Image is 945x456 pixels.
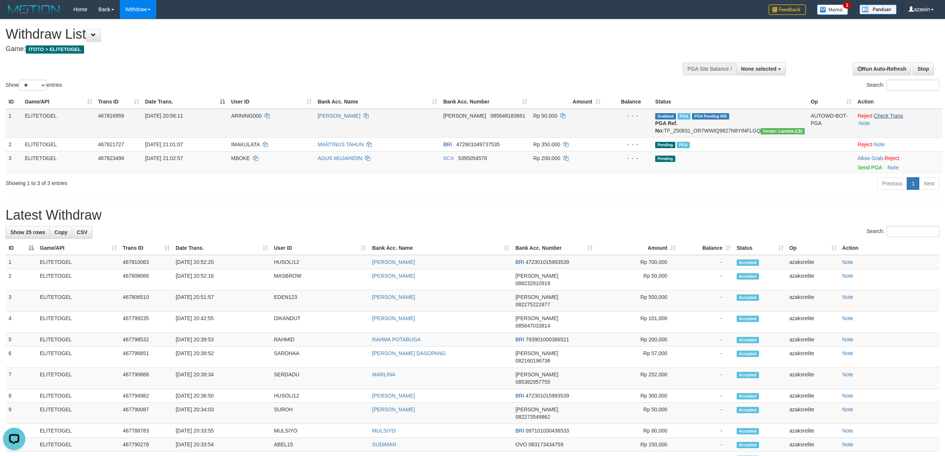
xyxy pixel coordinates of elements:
th: Balance [603,95,652,109]
th: Action [839,241,939,255]
label: Search: [866,80,939,91]
td: - [679,347,734,368]
td: azaksrelite [787,389,839,403]
a: MARTINUS TAHUN [318,141,364,147]
img: MOTION_logo.png [6,4,62,15]
a: CSV [72,226,92,239]
span: Copy 472901049737535 to clipboard [456,141,500,147]
img: Button%20Memo.svg [817,4,848,15]
span: ITOTO > ELITETOGEL [26,45,84,54]
th: Date Trans.: activate to sort column descending [142,95,228,109]
span: [PERSON_NAME] [515,406,558,412]
td: [DATE] 20:33:55 [173,424,271,438]
span: Accepted [737,273,759,280]
td: azaksrelite [787,290,839,312]
td: Rp 80,000 [596,424,679,438]
th: Bank Acc. Number: activate to sort column ascending [512,241,595,255]
td: [DATE] 20:39:34 [173,368,271,389]
a: AGUS MUJAHIDIN [318,155,362,161]
td: Rp 300,000 [596,389,679,403]
td: - [679,290,734,312]
td: 467806510 [120,290,173,312]
th: Status [652,95,808,109]
td: - [679,389,734,403]
span: [DATE] 20:56:11 [145,113,183,119]
span: Accepted [737,407,759,413]
td: [DATE] 20:39:52 [173,347,271,368]
th: Amount: activate to sort column ascending [596,241,679,255]
a: Note [842,259,853,265]
td: ELITETOGEL [37,403,120,424]
a: SUDIMAN [372,441,396,447]
span: 467816959 [98,113,124,119]
a: Note [842,406,853,412]
td: - [679,312,734,333]
a: Previous [877,177,907,190]
input: Search: [887,80,939,91]
span: Copy 472301015993539 to clipboard [526,393,569,399]
td: ELITETOGEL [22,151,95,174]
span: Rp 50.000 [533,113,557,119]
span: OVO [515,441,527,447]
button: Open LiveChat chat widget [3,3,25,25]
th: Bank Acc. Name: activate to sort column ascending [369,241,512,255]
span: [PERSON_NAME] [515,315,558,321]
td: Rp 50,000 [596,269,679,290]
td: 467790868 [120,368,173,389]
a: Run Auto-Refresh [853,63,911,75]
td: 467790278 [120,438,173,452]
span: Copy 085648183661 to clipboard [490,113,525,119]
span: Rp 200.000 [533,155,560,161]
span: Copy [54,229,67,235]
td: - [679,438,734,452]
button: None selected [736,63,786,75]
span: [PERSON_NAME] [515,350,558,356]
input: Search: [887,226,939,237]
a: Note [888,165,899,170]
td: azaksrelite [787,424,839,438]
a: Note [842,273,853,279]
td: AUTOWD-BOT-PGA [808,109,855,138]
label: Search: [866,226,939,237]
a: Copy [49,226,72,239]
a: Allow Grab [858,155,883,161]
td: ELITETOGEL [37,312,120,333]
td: Rp 700,000 [596,255,679,269]
a: Note [842,294,853,300]
span: Copy 082275222877 to clipboard [515,302,550,307]
td: ELITETOGEL [37,347,120,368]
span: BRI [515,259,524,265]
th: Game/API: activate to sort column ascending [37,241,120,255]
span: Accepted [737,393,759,399]
td: [DATE] 20:51:57 [173,290,271,312]
span: Accepted [737,442,759,448]
td: 467808066 [120,269,173,290]
td: 1 [6,255,37,269]
a: Check Trans [874,113,903,119]
a: MULSIYO [372,428,395,434]
a: Note [842,350,853,356]
a: [PERSON_NAME] [372,259,415,265]
span: Show 25 rows [10,229,45,235]
span: MBOKE [231,155,250,161]
th: Action [855,95,942,109]
span: BCA [443,155,454,161]
b: PGA Ref. No: [655,120,677,134]
span: Copy 097101030436533 to clipboard [526,428,569,434]
td: [DATE] 20:52:20 [173,255,271,269]
span: Accepted [737,259,759,266]
td: Rp 500,000 [596,290,679,312]
span: · [858,155,884,161]
a: 1 [907,177,919,190]
select: Showentries [19,80,47,91]
td: ELITETOGEL [37,269,120,290]
td: SAROHAA [271,347,369,368]
span: Pending [655,156,675,162]
th: Trans ID: activate to sort column ascending [120,241,173,255]
th: Status: activate to sort column ascending [734,241,787,255]
td: ELITETOGEL [22,137,95,151]
td: · [855,137,942,151]
a: [PERSON_NAME] [372,273,415,279]
td: 2 [6,269,37,290]
span: Copy 083173434759 to clipboard [529,441,563,447]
